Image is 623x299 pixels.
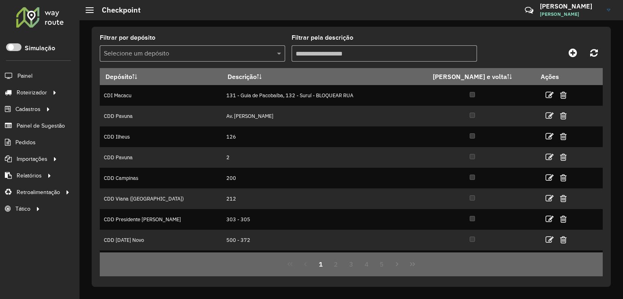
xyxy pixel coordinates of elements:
td: CDD [DATE] Novo [100,230,222,250]
label: Filtrar pela descrição [292,33,353,43]
td: CDD [DATE] Novo [100,250,222,271]
td: 2 [222,147,410,168]
h2: Checkpoint [94,6,141,15]
button: 5 [374,256,390,272]
td: CDD Campinas [100,168,222,188]
span: [PERSON_NAME] [540,11,601,18]
a: Editar [546,110,554,121]
span: Roteirizador [17,88,47,97]
button: Next Page [389,256,405,272]
a: Excluir [560,234,567,245]
td: 580 570 [222,250,410,271]
a: Editar [546,131,554,142]
a: Excluir [560,90,567,100]
span: Relatórios [17,171,42,180]
a: Editar [546,90,554,100]
a: Excluir [560,131,567,142]
span: Painel de Sugestão [17,122,65,130]
td: 200 [222,168,410,188]
button: 1 [313,256,329,272]
td: CDD Presidente [PERSON_NAME] [100,209,222,230]
td: 303 - 305 [222,209,410,230]
span: Tático [15,205,30,213]
button: 3 [344,256,359,272]
td: 500 - 372 [222,230,410,250]
a: Editar [546,214,554,224]
button: 4 [359,256,374,272]
button: Last Page [405,256,420,272]
th: [PERSON_NAME] e volta [410,68,535,85]
td: CDD Viana ([GEOGRAPHIC_DATA]) [100,188,222,209]
span: Cadastros [15,105,41,113]
td: 212 [222,188,410,209]
a: Excluir [560,172,567,183]
th: Descrição [222,68,410,85]
a: Excluir [560,152,567,162]
span: Retroalimentação [17,188,60,196]
a: Editar [546,172,554,183]
th: Ações [535,68,584,85]
td: CDD Pavuna [100,147,222,168]
a: Excluir [560,110,567,121]
span: Painel [17,72,32,80]
td: Av. [PERSON_NAME] [222,106,410,126]
a: Editar [546,152,554,162]
a: Editar [546,193,554,204]
span: Importações [17,155,47,163]
td: 131 - Guia de Pacobaíba, 132 - Suruí - BLOQUEAR RUA [222,85,410,106]
td: CDI Macacu [100,85,222,106]
a: Excluir [560,214,567,224]
span: Pedidos [15,138,36,147]
label: Filtrar por depósito [100,33,155,43]
a: Excluir [560,193,567,204]
th: Depósito [100,68,222,85]
label: Simulação [25,43,55,53]
h3: [PERSON_NAME] [540,2,601,10]
td: CDD Ilheus [100,126,222,147]
button: 2 [328,256,344,272]
td: 126 [222,126,410,147]
a: Contato Rápido [520,2,538,19]
td: CDD Pavuna [100,106,222,126]
a: Editar [546,234,554,245]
